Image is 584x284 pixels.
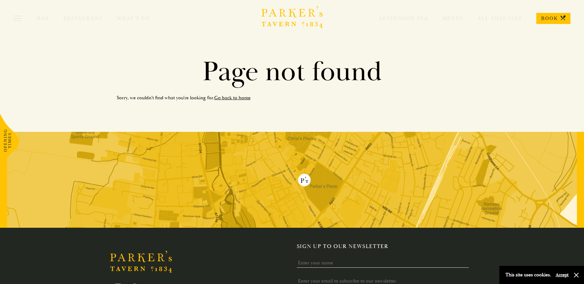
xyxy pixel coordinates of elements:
p: This site uses cookies. [505,270,551,279]
button: Close and accept [573,272,579,278]
h1: Page not found [117,55,468,89]
p: Sorry, we couldn't find what you're looking for. [117,93,468,102]
input: Enter your name [297,258,469,268]
img: map [7,132,577,228]
a: Go back to home [214,95,251,101]
button: Accept [556,272,569,278]
h2: Sign up to our newsletter [297,243,474,250]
